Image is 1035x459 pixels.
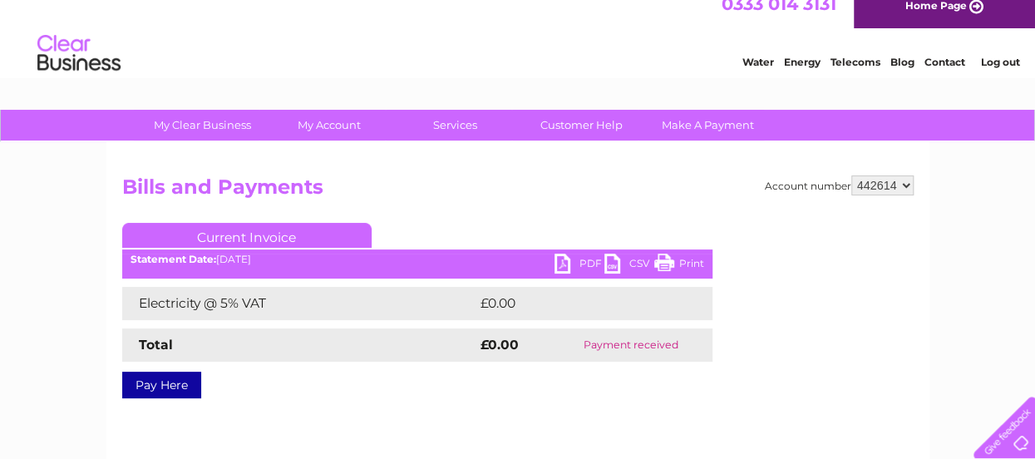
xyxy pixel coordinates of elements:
a: Contact [924,71,965,83]
a: Make A Payment [639,110,776,141]
div: Account number [765,175,914,195]
div: [DATE] [122,254,712,265]
strong: Total [139,337,173,353]
strong: £0.00 [481,337,519,353]
td: £0.00 [476,287,674,320]
a: 0333 014 3131 [722,8,836,29]
a: My Account [260,110,397,141]
h2: Bills and Payments [122,175,914,207]
a: Blog [890,71,914,83]
img: logo.png [37,43,121,94]
a: CSV [604,254,654,278]
a: Telecoms [830,71,880,83]
a: Current Invoice [122,223,372,248]
a: Log out [980,71,1019,83]
a: My Clear Business [134,110,271,141]
a: PDF [554,254,604,278]
a: Energy [784,71,821,83]
a: Water [742,71,774,83]
a: Services [387,110,524,141]
td: Payment received [550,328,712,362]
td: Electricity @ 5% VAT [122,287,476,320]
div: Clear Business is a trading name of Verastar Limited (registered in [GEOGRAPHIC_DATA] No. 3667643... [126,9,911,81]
a: Customer Help [513,110,650,141]
a: Print [654,254,704,278]
a: Pay Here [122,372,201,398]
b: Statement Date: [131,253,216,265]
